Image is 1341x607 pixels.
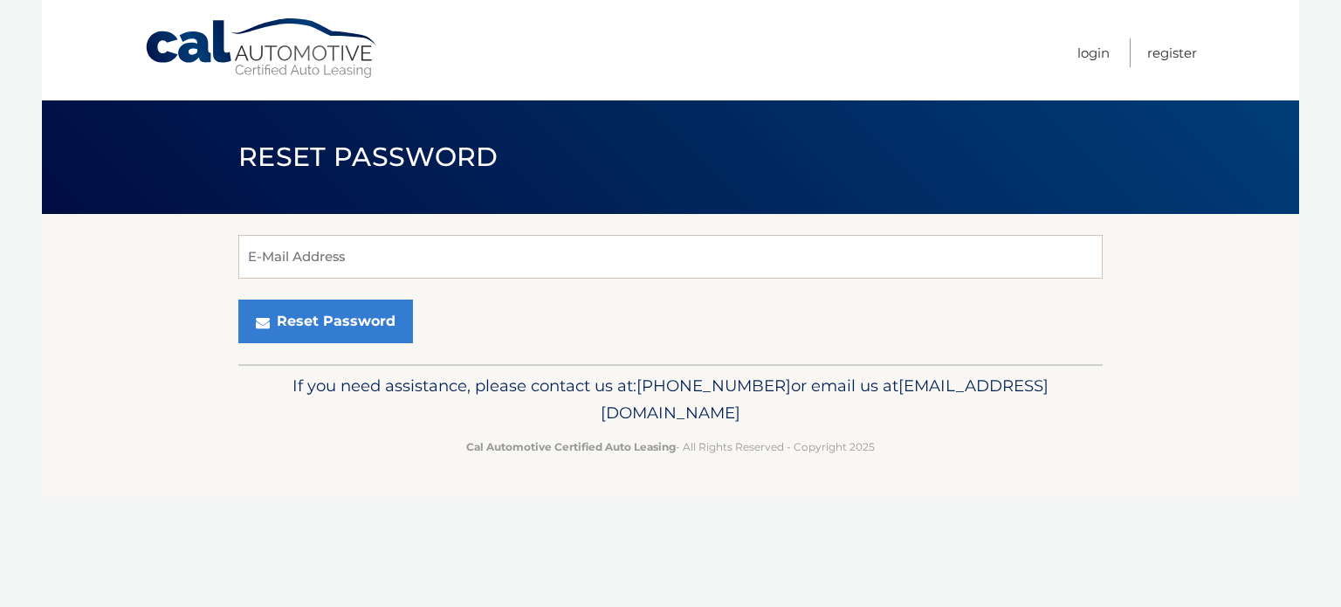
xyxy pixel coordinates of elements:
[238,300,413,343] button: Reset Password
[250,372,1091,428] p: If you need assistance, please contact us at: or email us at
[238,235,1103,279] input: E-Mail Address
[636,376,791,396] span: [PHONE_NUMBER]
[1077,38,1110,67] a: Login
[250,438,1091,456] p: - All Rights Reserved - Copyright 2025
[466,440,676,453] strong: Cal Automotive Certified Auto Leasing
[144,17,380,79] a: Cal Automotive
[1147,38,1197,67] a: Register
[238,141,498,173] span: Reset Password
